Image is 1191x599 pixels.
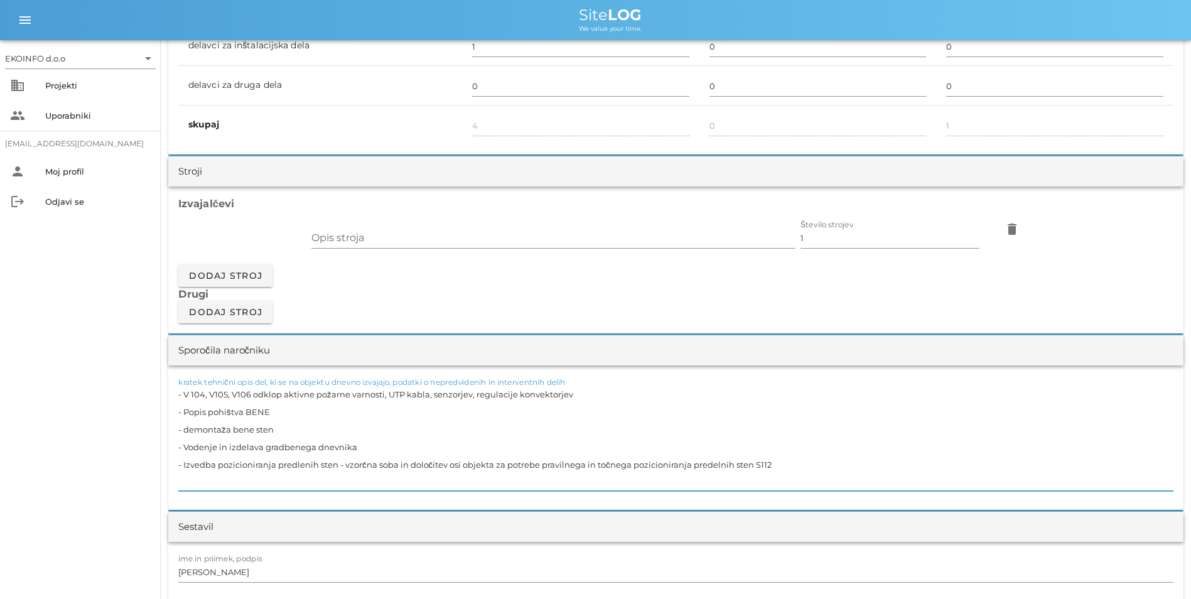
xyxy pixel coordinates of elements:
[709,36,927,57] input: 0
[5,53,65,64] div: EKOINFO d.o.o
[45,166,151,176] div: Moj profil
[709,76,927,96] input: 0
[45,197,151,207] div: Odjavi se
[10,108,25,123] i: people
[178,343,270,358] div: Sporočila naročniku
[472,76,689,96] input: 0
[579,6,642,24] span: Site
[178,66,462,105] td: delavci za druga dela
[178,197,1173,210] h3: Izvajalčevi
[579,24,642,33] span: We value your time.
[608,6,642,24] b: LOG
[45,80,151,90] div: Projekti
[946,36,1163,57] input: 0
[45,111,151,121] div: Uporabniki
[178,165,202,179] div: Stroji
[946,76,1163,96] input: 0
[18,13,33,28] i: menu
[10,164,25,179] i: person
[178,301,272,323] button: Dodaj stroj
[800,220,854,230] label: Število strojev
[188,270,262,281] span: Dodaj stroj
[141,51,156,66] i: arrow_drop_down
[188,119,220,130] b: skupaj
[178,287,1173,301] h3: Drugi
[188,306,262,318] span: Dodaj stroj
[1005,222,1020,237] i: delete
[178,264,272,287] button: Dodaj stroj
[178,26,462,66] td: delavci za inštalacijska dela
[178,378,566,387] label: kratek tehnični opis del, ki se na objektu dnevno izvajajo, podatki o nepredvidenih in interventn...
[178,554,262,564] label: ime in priimek, podpis
[10,194,25,209] i: logout
[178,520,213,534] div: Sestavil
[1011,463,1191,599] iframe: Chat Widget
[472,36,689,57] input: 0
[1011,463,1191,599] div: Pripomoček za klepet
[5,48,156,68] div: EKOINFO d.o.o
[10,78,25,93] i: business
